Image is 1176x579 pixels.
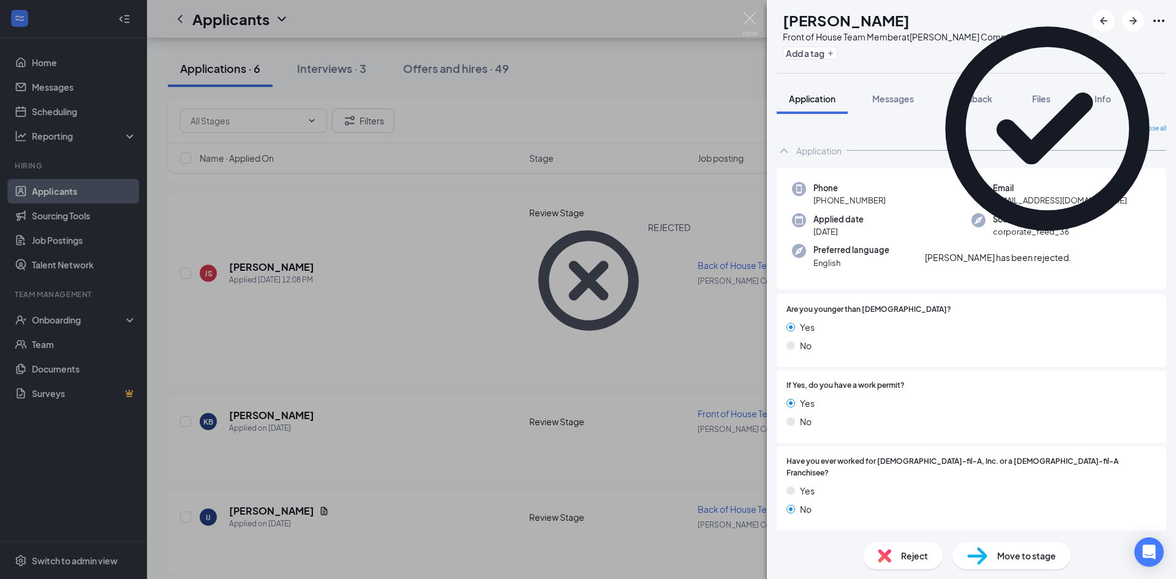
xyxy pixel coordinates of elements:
span: Have you ever worked for [DEMOGRAPHIC_DATA]-fil-A, Inc. or a [DEMOGRAPHIC_DATA]-fil-A Franchisee? [786,456,1156,479]
span: If Yes, do you have a work permit? [786,380,905,392]
span: Applied date [813,213,864,225]
span: No [800,339,812,352]
span: Reject [901,549,928,562]
svg: Plus [827,50,834,57]
span: Yes [800,396,815,410]
div: Front of House Team Member at [PERSON_NAME] Commons [783,31,1023,43]
span: No [800,415,812,428]
h1: [PERSON_NAME] [783,10,910,31]
span: Phone [813,182,886,194]
div: Open Intercom Messenger [1134,537,1164,567]
span: No [800,502,812,516]
button: PlusAdd a tag [783,47,837,59]
div: [PERSON_NAME] has been rejected. [925,251,1071,264]
div: Application [796,145,842,157]
svg: CheckmarkCircle [925,6,1170,251]
span: Messages [872,93,914,104]
span: Preferred language [813,244,889,256]
span: English [813,257,889,269]
span: Application [789,93,835,104]
svg: ChevronUp [777,143,791,158]
span: Yes [800,484,815,498]
span: [PHONE_NUMBER] [813,194,886,206]
span: [DATE] [813,225,864,238]
span: Yes [800,320,815,334]
span: Move to stage [997,549,1056,562]
span: Are you younger than [DEMOGRAPHIC_DATA]? [786,304,951,316]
